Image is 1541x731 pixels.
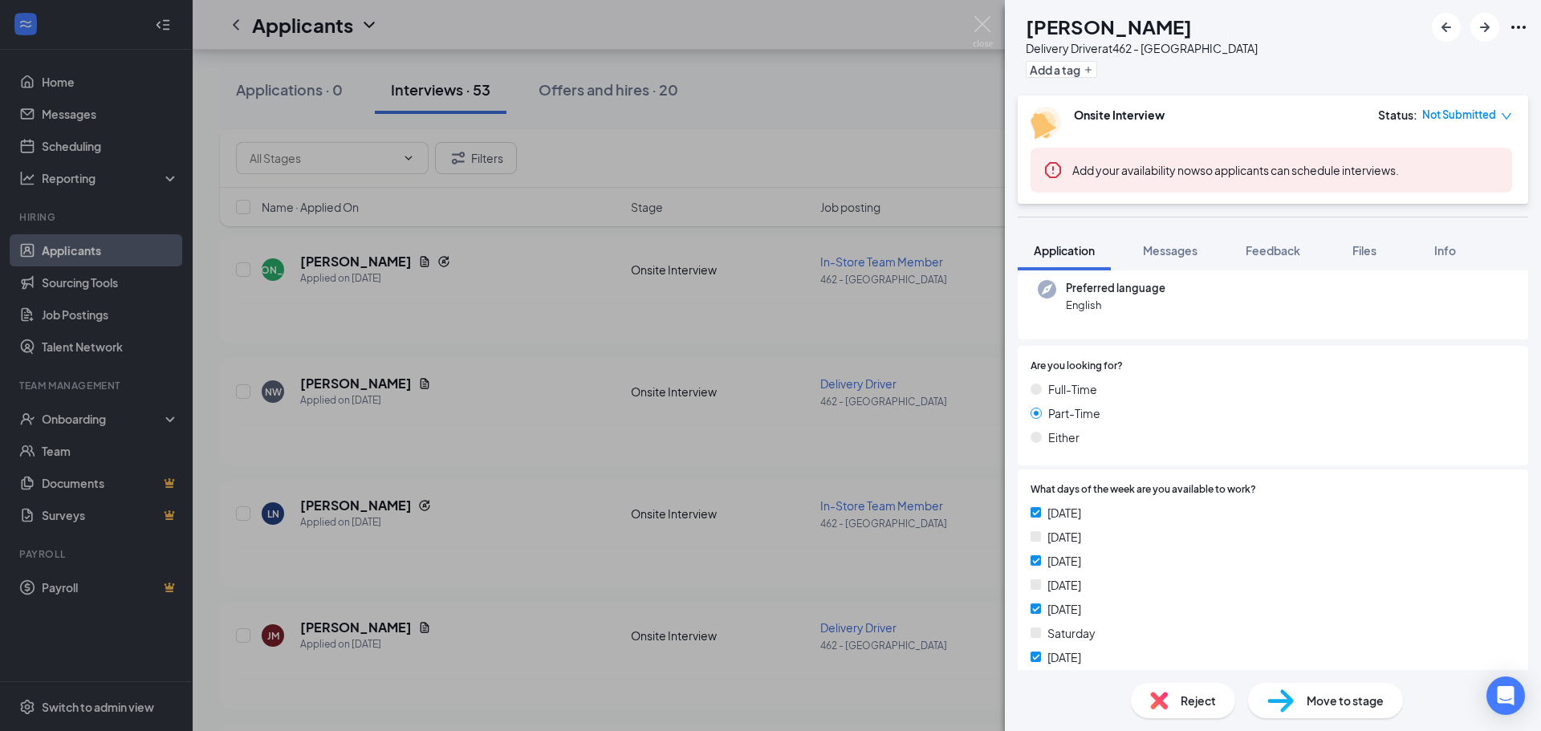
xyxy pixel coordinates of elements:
svg: Error [1043,160,1063,180]
svg: Plus [1084,65,1093,75]
svg: ArrowLeftNew [1437,18,1456,37]
div: Delivery Driver at 462 - [GEOGRAPHIC_DATA] [1026,40,1258,56]
span: [DATE] [1047,648,1081,666]
span: Not Submitted [1422,107,1496,123]
button: Add your availability now [1072,162,1200,178]
span: [DATE] [1047,504,1081,522]
button: ArrowRight [1470,13,1499,42]
span: Feedback [1246,243,1300,258]
span: down [1501,111,1512,122]
span: Messages [1143,243,1197,258]
span: Preferred language [1066,280,1165,296]
h1: [PERSON_NAME] [1026,13,1192,40]
span: Saturday [1047,624,1096,642]
span: Move to stage [1307,692,1384,709]
span: Either [1048,428,1080,446]
div: Open Intercom Messenger [1486,676,1525,715]
span: [DATE] [1047,600,1081,618]
span: What days of the week are you available to work? [1031,482,1256,497]
button: ArrowLeftNew [1432,13,1461,42]
button: PlusAdd a tag [1026,61,1097,78]
span: Part-Time [1048,404,1100,422]
span: Full-Time [1048,380,1097,398]
span: Info [1434,243,1456,258]
span: Are you looking for? [1031,359,1123,374]
b: Onsite Interview [1074,108,1165,122]
svg: ArrowRight [1475,18,1494,37]
span: Files [1352,243,1376,258]
span: [DATE] [1047,528,1081,546]
div: Status : [1378,107,1417,123]
svg: Ellipses [1509,18,1528,37]
span: [DATE] [1047,576,1081,594]
span: [DATE] [1047,552,1081,570]
span: so applicants can schedule interviews. [1072,163,1399,177]
span: Application [1034,243,1095,258]
span: Reject [1181,692,1216,709]
span: English [1066,297,1165,313]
